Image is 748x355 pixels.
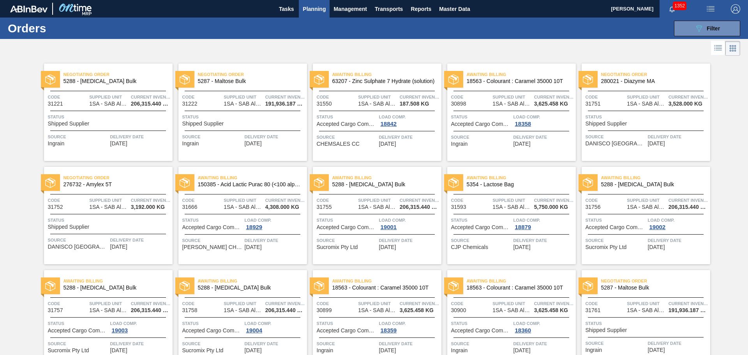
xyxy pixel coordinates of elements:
span: 09/20/2025 [110,348,127,353]
span: Shipped Supplier [182,121,224,127]
span: Awaiting Billing [198,277,307,285]
span: DANISCO SOUTH AFRICA (PTY) LTD [586,141,646,147]
span: Status [182,216,243,224]
span: 1SA - SAB Alrode Brewery [224,307,263,313]
span: Awaiting Billing [467,174,576,182]
span: 206,315.440 KG [669,204,708,210]
span: 5287 - Maltose Bulk [198,78,301,84]
div: 18929 [245,224,264,230]
span: 18563 - Colourant : Caramel 35000 10T [332,285,435,291]
span: Accepted Cargo Composition [586,224,646,230]
span: Ingrain [48,141,65,147]
span: 3,192.000 KG [131,204,165,210]
div: 18360 [513,327,533,334]
span: Planning [303,4,326,14]
span: 3,625.458 KG [534,307,568,313]
img: status [180,281,190,291]
span: Source [317,340,377,348]
span: Status [317,320,377,327]
span: Source [317,237,377,244]
img: status [448,178,459,188]
span: 31755 [317,204,332,210]
div: 18879 [513,224,533,230]
span: 31221 [48,101,63,107]
span: Delivery Date [110,133,171,141]
span: Shipped Supplier [586,327,627,333]
span: 5287 - Maltose Bulk [601,285,704,291]
span: Delivery Date [110,340,171,348]
img: status [314,74,324,85]
span: Ingrain [451,348,468,353]
span: 30898 [451,101,466,107]
span: Sucromix Pty Ltd [317,244,358,250]
span: Load Comp. [245,320,305,327]
span: Supplied Unit [89,93,129,101]
span: Accepted Cargo Composition [317,121,377,127]
span: Source [451,340,512,348]
span: 1SA - SAB Alrode Brewery [224,101,263,107]
a: statusAwaiting Billing5354 - Lactose BagCode31593Supplied Unit1SA - SAB Alrode BreweryCurrent inv... [441,167,576,264]
span: 1SA - SAB Alrode Brewery [492,204,531,210]
span: Supplied Unit [224,196,263,204]
span: 276732 - Amylex 5T [64,182,166,187]
span: 31222 [182,101,198,107]
a: Load Comp.19002 [648,216,708,230]
span: Status [451,113,512,121]
span: Supplied Unit [627,300,667,307]
a: Load Comp.19004 [245,320,305,334]
span: 09/16/2025 [513,141,531,147]
span: Filter [707,25,720,32]
img: status [45,281,55,291]
div: 19002 [648,224,667,230]
span: 31757 [48,307,63,313]
span: 1352 [673,2,686,10]
div: 18358 [513,121,533,127]
span: Supplied Unit [627,196,667,204]
span: 1SA - SAB Alrode Brewery [224,204,263,210]
span: Awaiting Billing [198,174,307,182]
span: Source [317,133,377,141]
a: Load Comp.19001 [379,216,439,230]
span: 09/30/2025 [648,347,665,353]
a: statusAwaiting Billing150385 - Acid Lactic Purac 80 (<100 alpha)(25kg)Code31666Supplied Unit1SA -... [173,167,307,264]
span: Code [182,300,222,307]
span: 09/22/2025 [379,348,396,353]
img: status [314,281,324,291]
span: Status [586,320,708,327]
span: 5288 - Dextrose Bulk [64,78,166,84]
button: Filter [674,21,740,36]
a: Load Comp.18359 [379,320,439,334]
span: Supplied Unit [89,300,129,307]
span: Load Comp. [513,216,574,224]
span: Source [586,237,646,244]
span: Awaiting Billing [64,277,173,285]
span: Awaiting Billing [601,174,710,182]
span: Current inventory [534,93,574,101]
span: Supplied Unit [492,196,532,204]
span: Load Comp. [379,113,439,121]
span: Delivery Date [379,237,439,244]
span: Delivery Date [110,236,171,244]
span: Source [182,133,243,141]
span: Status [586,113,708,121]
span: Load Comp. [379,216,439,224]
span: Delivery Date [648,237,708,244]
span: Tasks [278,4,295,14]
span: Code [182,93,222,101]
span: Current inventory [534,300,574,307]
span: Supplied Unit [358,300,398,307]
span: 187.508 KG [400,101,429,107]
span: Current inventory [534,196,574,204]
img: status [448,281,459,291]
span: 1SA - SAB Alrode Brewery [89,204,128,210]
span: 31756 [586,204,601,210]
span: Status [48,216,171,224]
span: Current inventory [669,300,708,307]
span: Source [48,236,108,244]
img: status [448,74,459,85]
span: 5288 - Dextrose Bulk [332,182,435,187]
span: Source [451,133,512,141]
span: 1SA - SAB Alrode Brewery [627,204,666,210]
span: Status [48,320,108,327]
span: Code [451,93,491,101]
